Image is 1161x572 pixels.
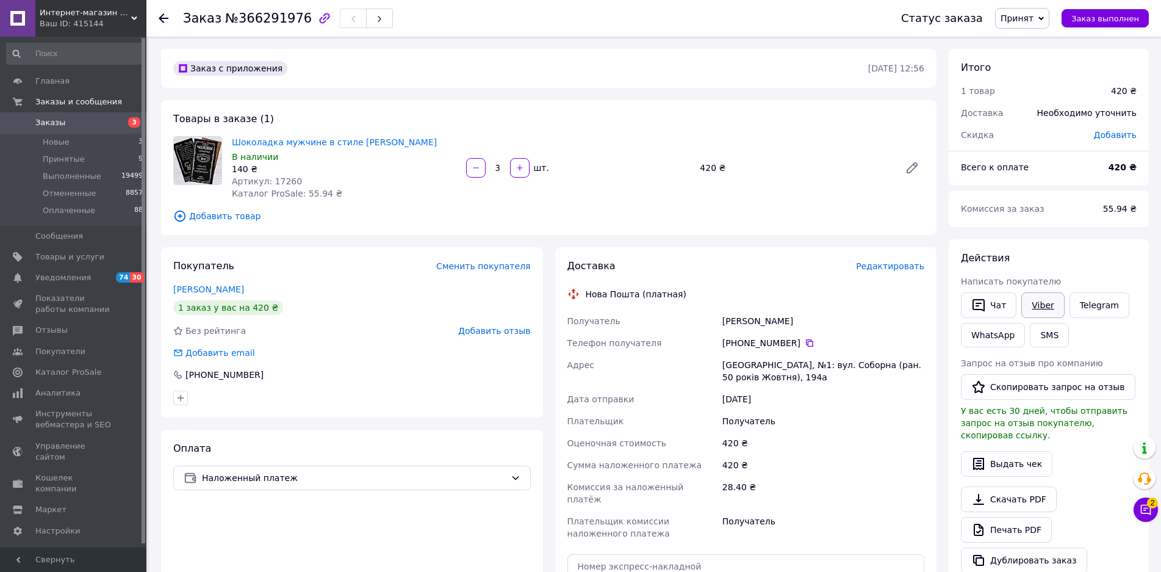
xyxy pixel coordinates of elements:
[43,205,95,216] span: Оплаченные
[961,358,1103,368] span: Запрос на отзыв про компанию
[35,272,91,283] span: Уведомления
[173,209,924,223] span: Добавить товар
[1147,498,1158,509] span: 2
[722,337,924,349] div: [PHONE_NUMBER]
[232,176,302,186] span: Артикул: 17260
[35,293,113,315] span: Показатели работы компании
[232,137,437,147] a: Шоколадка мужчине в стиле [PERSON_NAME]
[567,260,616,272] span: Доставка
[35,96,122,107] span: Заказы и сообщения
[232,163,456,175] div: 140 ₴
[35,117,65,128] span: Заказы
[901,12,983,24] div: Статус заказа
[138,154,143,165] span: 9
[173,260,234,272] span: Покупатель
[128,117,140,128] span: 3
[1103,204,1137,214] span: 55.94 ₴
[174,137,221,184] img: Шоколадка мужчине в стиле Джек Дениэлс
[35,76,70,87] span: Главная
[43,154,85,165] span: Принятые
[720,388,927,410] div: [DATE]
[961,292,1016,318] button: Чат
[567,516,670,538] span: Плательщик комиссии наложенного платежа
[43,137,70,148] span: Новые
[138,137,143,148] span: 3
[130,272,144,283] span: 30
[134,205,143,216] span: 88
[43,171,101,182] span: Выполненные
[35,388,81,399] span: Аналитика
[567,394,634,404] span: Дата отправки
[225,11,312,26] span: №366291976
[961,130,994,140] span: Скидка
[173,300,283,315] div: 1 заказ у вас на 420 ₴
[961,451,1052,477] button: Выдать чек
[567,360,594,370] span: Адрес
[567,416,624,426] span: Плательщик
[531,162,550,174] div: шт.
[35,408,113,430] span: Инструменты вебмастера и SEO
[1071,14,1139,23] span: Заказ выполнен
[202,471,506,485] span: Наложенный платеж
[40,7,131,18] span: Интернет-магазин "ЕXCLUSIVE"
[961,204,1044,214] span: Комиссия за заказ
[961,406,1127,440] span: У вас есть 30 дней, чтобы отправить запрос на отзыв покупателю, скопировав ссылку.
[567,438,667,448] span: Оценочная стоимость
[583,288,689,300] div: Нова Пошта (платная)
[173,443,211,454] span: Оплата
[961,108,1003,118] span: Доставка
[567,460,702,470] span: Сумма наложенного платежа
[695,159,895,176] div: 420 ₴
[184,347,256,359] div: Добавить email
[961,86,995,96] span: 1 товар
[567,482,684,504] span: Комиссия за наложенный платёж
[856,261,924,271] span: Редактировать
[35,252,104,262] span: Товары и услуги
[961,517,1052,543] a: Печать PDF
[173,113,274,125] span: Товары в заказе (1)
[35,325,68,336] span: Отзывы
[116,272,130,283] span: 74
[961,323,1025,347] a: WhatsApp
[436,261,530,271] span: Сменить покупателя
[126,188,143,199] span: 8857
[1069,292,1129,318] a: Telegram
[1094,130,1137,140] span: Добавить
[720,410,927,432] div: Получатель
[720,510,927,545] div: Получатель
[900,156,924,180] a: Редактировать
[1021,292,1064,318] a: Viber
[6,43,144,65] input: Поиск
[159,12,168,24] div: Вернуться назад
[567,316,620,326] span: Получатель
[868,63,924,73] time: [DATE] 12:56
[184,369,265,381] div: [PHONE_NUMBER]
[720,310,927,332] div: [PERSON_NAME]
[961,252,1010,264] span: Действия
[720,354,927,388] div: [GEOGRAPHIC_DATA], №1: вул. Соборна (ран. 50 років Жовтня), 194а
[961,162,1029,172] span: Всего к оплате
[1109,162,1137,172] b: 420 ₴
[458,326,530,336] span: Добавить отзыв
[720,476,927,510] div: 28.40 ₴
[35,367,101,378] span: Каталог ProSale
[35,346,85,357] span: Покупатели
[720,454,927,476] div: 420 ₴
[1134,498,1158,522] button: Чат с покупателем2
[35,231,83,242] span: Сообщения
[185,326,246,336] span: Без рейтинга
[35,472,113,494] span: Кошелек компании
[40,18,146,29] div: Ваш ID: 415144
[1030,323,1069,347] button: SMS
[1062,9,1149,27] button: Заказ выполнен
[172,347,256,359] div: Добавить email
[961,487,1057,512] a: Скачать PDF
[1111,85,1137,97] div: 420 ₴
[121,171,143,182] span: 19499
[43,188,96,199] span: Отмененные
[35,441,113,463] span: Управление сайтом
[173,284,244,294] a: [PERSON_NAME]
[961,277,1061,286] span: Написать покупателю
[567,338,662,348] span: Телефон получателя
[961,62,991,73] span: Итого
